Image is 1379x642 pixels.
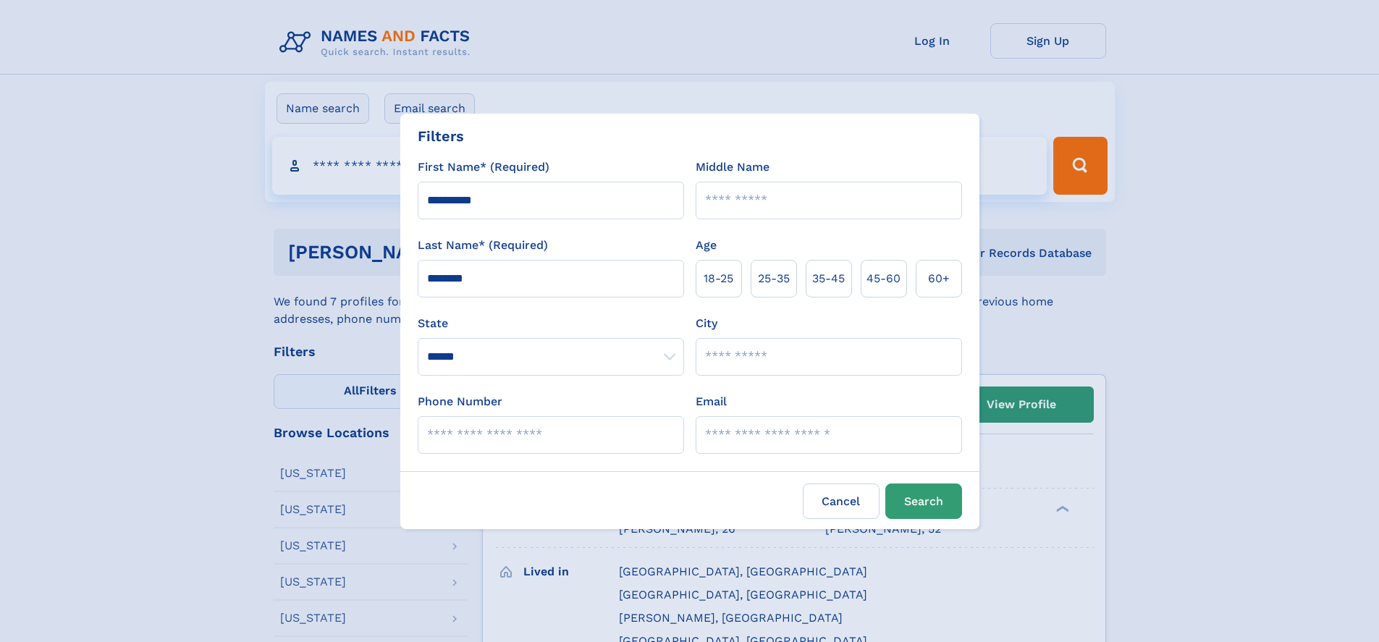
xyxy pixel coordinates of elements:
label: First Name* (Required) [418,159,549,176]
label: City [696,315,717,332]
span: 18‑25 [704,270,733,287]
span: 60+ [928,270,950,287]
label: Last Name* (Required) [418,237,548,254]
label: Middle Name [696,159,769,176]
label: Age [696,237,717,254]
label: Cancel [803,483,880,519]
div: Filters [418,125,464,147]
button: Search [885,483,962,519]
label: Email [696,393,727,410]
span: 45‑60 [866,270,901,287]
label: State [418,315,684,332]
span: 35‑45 [812,270,845,287]
label: Phone Number [418,393,502,410]
span: 25‑35 [758,270,790,287]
